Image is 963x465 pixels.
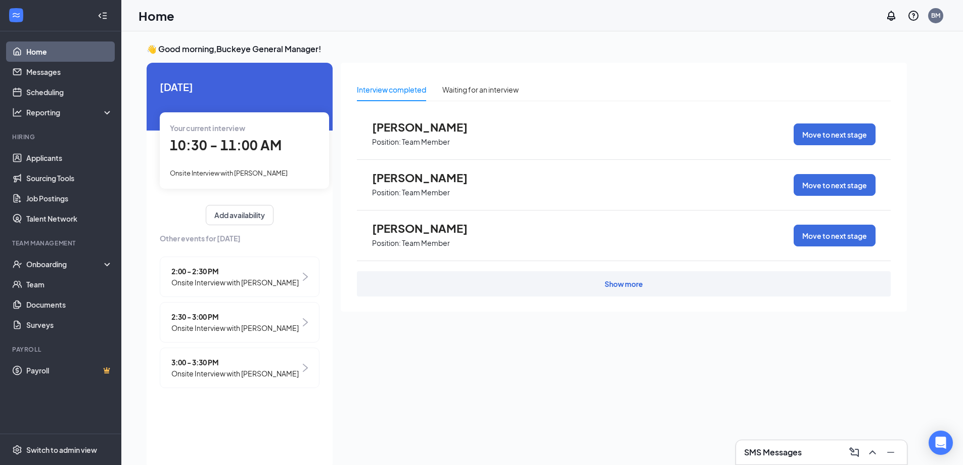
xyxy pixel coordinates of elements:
[12,133,111,141] div: Hiring
[794,174,876,196] button: Move to next stage
[26,360,113,381] a: PayrollCrown
[372,120,483,134] span: [PERSON_NAME]
[171,357,299,368] span: 3:00 - 3:30 PM
[929,431,953,455] div: Open Intercom Messenger
[171,266,299,277] span: 2:00 - 2:30 PM
[26,315,113,335] a: Surveys
[12,107,22,117] svg: Analysis
[12,445,22,455] svg: Settings
[26,259,104,269] div: Onboarding
[357,84,426,95] div: Interview completed
[26,41,113,62] a: Home
[372,137,401,147] p: Position:
[98,11,108,21] svg: Collapse
[931,11,940,20] div: BM
[846,444,862,460] button: ComposeMessage
[866,446,879,458] svg: ChevronUp
[26,208,113,229] a: Talent Network
[147,44,907,55] h3: 👋 Good morning, Buckeye General Manager !
[26,62,113,82] a: Messages
[605,279,643,289] div: Show more
[885,10,897,22] svg: Notifications
[170,123,245,133] span: Your current interview
[372,238,401,248] p: Position:
[206,205,273,225] button: Add availability
[26,107,113,117] div: Reporting
[171,277,299,288] span: Onsite Interview with [PERSON_NAME]
[12,345,111,354] div: Payroll
[12,259,22,269] svg: UserCheck
[402,238,450,248] p: Team Member
[26,82,113,102] a: Scheduling
[170,137,282,153] span: 10:30 - 11:00 AM
[160,79,319,95] span: [DATE]
[402,188,450,197] p: Team Member
[11,10,21,20] svg: WorkstreamLogo
[794,225,876,246] button: Move to next stage
[885,446,897,458] svg: Minimize
[402,137,450,147] p: Team Member
[170,169,288,177] span: Onsite Interview with [PERSON_NAME]
[372,188,401,197] p: Position:
[26,148,113,168] a: Applicants
[12,239,111,247] div: Team Management
[372,222,483,235] span: [PERSON_NAME]
[848,446,860,458] svg: ComposeMessage
[26,274,113,294] a: Team
[160,233,319,244] span: Other events for [DATE]
[744,447,802,458] h3: SMS Messages
[864,444,881,460] button: ChevronUp
[372,171,483,184] span: [PERSON_NAME]
[171,368,299,379] span: Onsite Interview with [PERSON_NAME]
[883,444,899,460] button: Minimize
[26,445,97,455] div: Switch to admin view
[26,294,113,315] a: Documents
[171,322,299,333] span: Onsite Interview with [PERSON_NAME]
[442,84,519,95] div: Waiting for an interview
[139,7,174,24] h1: Home
[171,311,299,322] span: 2:30 - 3:00 PM
[26,168,113,188] a: Sourcing Tools
[907,10,920,22] svg: QuestionInfo
[26,188,113,208] a: Job Postings
[794,123,876,145] button: Move to next stage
